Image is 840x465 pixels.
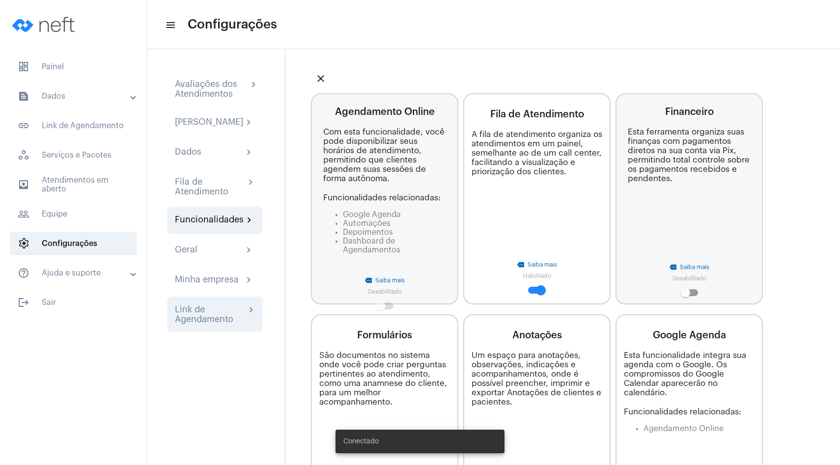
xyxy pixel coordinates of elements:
[665,107,714,117] span: Financeiro
[18,267,29,279] mat-icon: sidenav icon
[18,297,29,308] mat-icon: sidenav icon
[245,177,255,189] mat-icon: chevron_right
[680,264,709,271] div: Saiba mais
[165,19,175,31] mat-icon: sidenav icon
[323,127,446,183] div: Com esta funcionalidade, você pode disponibilizar seus horários de atendimento, permitindo que cl...
[10,143,137,167] span: Serviços e Pacotes
[624,407,755,416] div: Funcionalidades relacionadas:
[243,147,255,159] mat-icon: chevron_right
[18,208,29,220] mat-icon: sidenav icon
[175,215,244,226] div: Funcionalidades
[188,17,277,32] span: Configurações
[18,267,131,279] mat-panel-title: Ajuda e suporte
[653,330,726,340] span: Google Agenda
[175,147,201,159] div: Dados
[343,228,446,237] li: Depoimentos
[512,330,562,340] span: Anotações
[490,109,584,119] span: Fila de Atendimento
[18,149,29,161] span: sidenav icon
[8,5,82,44] img: logo-neft-novo-2.png
[335,107,435,117] span: Agendamento Online
[244,215,255,226] mat-icon: chevron_right
[175,245,197,256] div: Geral
[357,330,412,340] span: Formulários
[375,277,405,284] div: Saiba mais
[10,114,137,137] span: Link de Agendamento
[343,219,446,228] li: Automações
[10,173,137,196] span: Atendimentos em aberto
[644,424,755,433] li: Agendamento Online
[472,130,602,176] div: A fila de atendimento organiza os atendimentos em um painel, semelhante ao de um call center, fac...
[472,351,602,407] div: Um espaço para anotações, observações, indicações e acompanhamentos, onde é possível preencher, i...
[10,232,137,255] span: Configurações
[672,275,706,282] div: Desabilitado
[343,437,379,446] span: Conectado
[624,351,755,397] div: Esta funcionalidade integra sua agenda com o Google. Os compromissos do Google Calendar aparecerã...
[365,277,373,284] mat-icon: more
[10,291,137,314] span: Sair
[243,245,255,256] mat-icon: chevron_right
[628,127,751,183] div: Esta ferramenta organiza suas finanças com pagamentos diretos na sua conta via Pix, permitindo to...
[10,55,137,79] span: Painel
[175,274,239,286] div: Minha empresa
[18,179,29,191] mat-icon: sidenav icon
[319,351,450,407] div: São documentos no sistema onde você pode criar perguntas pertinentes ao atendimento, como uma ana...
[6,84,147,108] mat-expansion-panel-header: sidenav iconDados
[243,274,255,286] mat-icon: chevron_right
[6,261,147,285] mat-expansion-panel-header: sidenav iconAjuda e suporte
[343,237,446,254] li: Dashboard de Agendamentos
[368,289,402,295] div: Desabilitado
[175,117,243,129] div: [PERSON_NAME]
[175,177,245,196] div: Fila de Atendimento
[323,193,446,202] div: Funcionalidades relacionadas:
[18,90,131,102] mat-panel-title: Dados
[248,79,255,91] mat-icon: chevron_right
[243,117,255,129] mat-icon: chevron_right
[246,304,255,316] mat-icon: chevron_right
[528,262,557,268] div: Saiba mais
[175,304,246,324] div: Link de Agendamento
[523,273,551,279] div: Habilitado
[10,202,137,226] span: Equipe
[18,61,29,73] span: sidenav icon
[18,238,29,249] span: sidenav icon
[18,120,29,132] mat-icon: sidenav icon
[343,210,446,219] li: Google Agenda
[175,79,248,99] div: Avaliações dos Atendimentos
[517,261,525,268] mat-icon: more
[670,264,677,271] mat-icon: more
[18,90,29,102] mat-icon: sidenav icon
[315,73,327,84] mat-icon: close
